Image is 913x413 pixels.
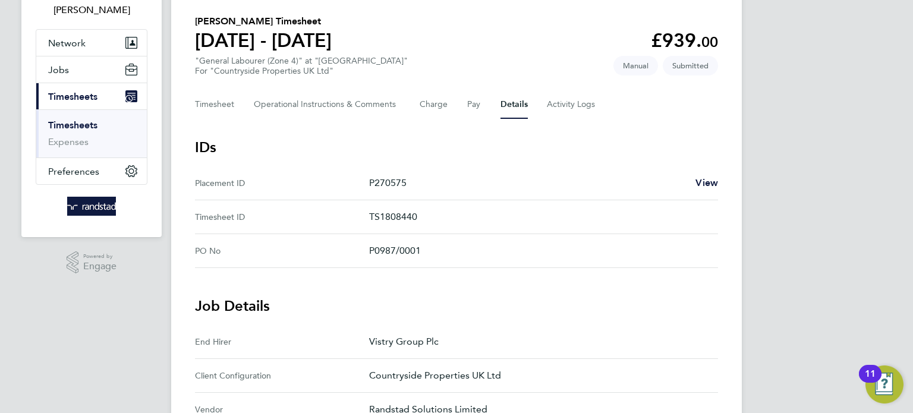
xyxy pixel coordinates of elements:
app-decimal: £939. [651,29,718,52]
button: Timesheet [195,90,235,119]
button: Activity Logs [547,90,597,119]
div: Timesheet ID [195,210,369,224]
span: Jobs [48,64,69,75]
div: 11 [865,374,876,389]
button: Charge [420,90,448,119]
button: Operational Instructions & Comments [254,90,401,119]
button: Network [36,30,147,56]
div: End Hirer [195,335,369,349]
button: Open Resource Center, 11 new notifications [865,365,903,403]
div: PO No [195,244,369,258]
button: Timesheets [36,83,147,109]
p: P0987/0001 [369,244,709,258]
h3: IDs [195,138,718,157]
button: Details [500,90,528,119]
button: Pay [467,90,481,119]
span: Preferences [48,166,99,177]
div: Placement ID [195,176,369,190]
a: Timesheets [48,119,97,131]
a: Go to home page [36,197,147,216]
a: Powered byEngage [67,251,117,274]
span: This timesheet is Submitted. [663,56,718,75]
span: Engage [83,261,117,272]
a: Expenses [48,136,89,147]
span: This timesheet was manually created. [613,56,658,75]
div: For "Countryside Properties UK Ltd" [195,66,408,76]
h2: [PERSON_NAME] Timesheet [195,14,332,29]
p: Countryside Properties UK Ltd [369,368,709,383]
div: Client Configuration [195,368,369,383]
p: P270575 [369,176,686,190]
a: View [695,176,718,190]
span: Timesheets [48,91,97,102]
span: View [695,177,718,188]
span: 00 [701,33,718,51]
button: Preferences [36,158,147,184]
span: Hollie Furby [36,3,147,17]
h3: Job Details [195,297,718,316]
p: TS1808440 [369,210,709,224]
button: Jobs [36,56,147,83]
h1: [DATE] - [DATE] [195,29,332,52]
p: Vistry Group Plc [369,335,709,349]
div: "General Labourer (Zone 4)" at "[GEOGRAPHIC_DATA]" [195,56,408,76]
img: randstad-logo-retina.png [67,197,117,216]
span: Powered by [83,251,117,261]
span: Network [48,37,86,49]
div: Timesheets [36,109,147,157]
